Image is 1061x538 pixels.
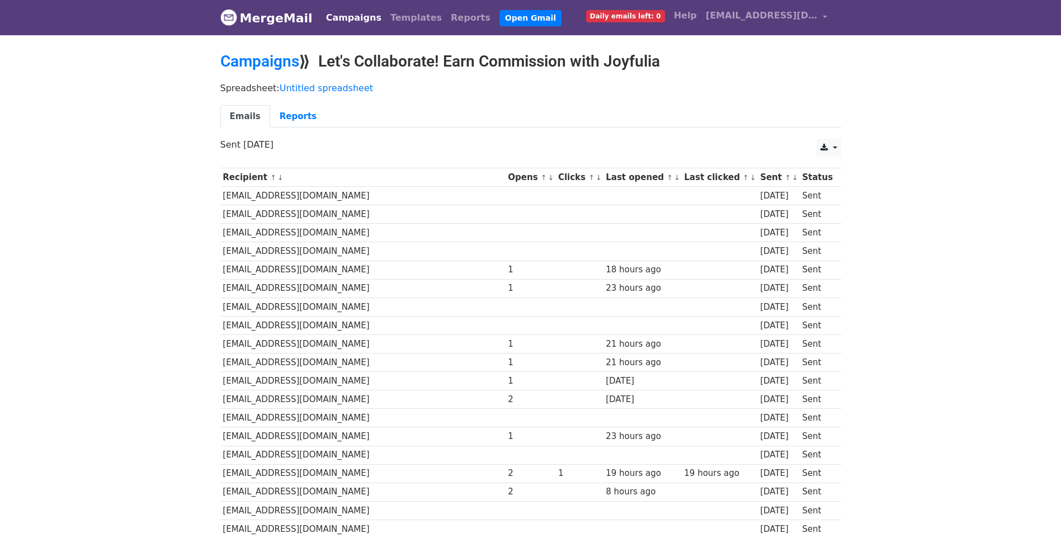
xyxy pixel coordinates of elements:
[446,7,495,29] a: Reports
[750,173,756,182] a: ↓
[508,356,553,369] div: 1
[596,173,602,182] a: ↓
[792,173,798,182] a: ↓
[220,168,506,187] th: Recipient
[606,430,678,443] div: 23 hours ago
[799,261,835,279] td: Sent
[760,208,797,221] div: [DATE]
[508,430,553,443] div: 1
[760,338,797,351] div: [DATE]
[606,393,678,406] div: [DATE]
[386,7,446,29] a: Templates
[760,504,797,517] div: [DATE]
[799,372,835,390] td: Sent
[508,375,553,388] div: 1
[220,334,506,353] td: [EMAIL_ADDRESS][DOMAIN_NAME]
[760,282,797,295] div: [DATE]
[220,372,506,390] td: [EMAIL_ADDRESS][DOMAIN_NAME]
[555,168,603,187] th: Clicks
[667,173,673,182] a: ↑
[760,393,797,406] div: [DATE]
[548,173,554,182] a: ↓
[799,409,835,427] td: Sent
[220,446,506,464] td: [EMAIL_ADDRESS][DOMAIN_NAME]
[220,6,313,30] a: MergeMail
[606,375,678,388] div: [DATE]
[701,4,832,31] a: [EMAIL_ADDRESS][DOMAIN_NAME]
[606,467,678,480] div: 19 hours ago
[558,467,601,480] div: 1
[220,427,506,446] td: [EMAIL_ADDRESS][DOMAIN_NAME]
[760,375,797,388] div: [DATE]
[606,485,678,498] div: 8 hours ago
[220,187,506,205] td: [EMAIL_ADDRESS][DOMAIN_NAME]
[799,168,835,187] th: Status
[799,298,835,316] td: Sent
[760,449,797,461] div: [DATE]
[682,168,758,187] th: Last clicked
[506,168,556,187] th: Opens
[760,412,797,424] div: [DATE]
[220,205,506,224] td: [EMAIL_ADDRESS][DOMAIN_NAME]
[220,464,506,483] td: [EMAIL_ADDRESS][DOMAIN_NAME]
[799,501,835,520] td: Sent
[799,483,835,501] td: Sent
[220,279,506,298] td: [EMAIL_ADDRESS][DOMAIN_NAME]
[588,173,595,182] a: ↑
[582,4,669,27] a: Daily emails left: 0
[799,427,835,446] td: Sent
[220,316,506,334] td: [EMAIL_ADDRESS][DOMAIN_NAME]
[322,7,386,29] a: Campaigns
[799,242,835,261] td: Sent
[508,263,553,276] div: 1
[220,9,237,26] img: MergeMail logo
[760,467,797,480] div: [DATE]
[499,10,562,26] a: Open Gmail
[220,52,841,71] h2: ⟫ Let's Collaborate! Earn Commission with Joyfulia
[799,446,835,464] td: Sent
[220,261,506,279] td: [EMAIL_ADDRESS][DOMAIN_NAME]
[508,485,553,498] div: 2
[799,390,835,409] td: Sent
[799,205,835,224] td: Sent
[799,316,835,334] td: Sent
[606,356,678,369] div: 21 hours ago
[760,485,797,498] div: [DATE]
[220,224,506,242] td: [EMAIL_ADDRESS][DOMAIN_NAME]
[277,173,284,182] a: ↓
[220,501,506,520] td: [EMAIL_ADDRESS][DOMAIN_NAME]
[606,282,678,295] div: 23 hours ago
[674,173,680,182] a: ↓
[603,168,681,187] th: Last opened
[760,226,797,239] div: [DATE]
[220,139,841,150] p: Sent [DATE]
[508,467,553,480] div: 2
[760,319,797,332] div: [DATE]
[799,279,835,298] td: Sent
[220,409,506,427] td: [EMAIL_ADDRESS][DOMAIN_NAME]
[743,173,749,182] a: ↑
[760,523,797,536] div: [DATE]
[220,105,270,128] a: Emails
[220,390,506,409] td: [EMAIL_ADDRESS][DOMAIN_NAME]
[586,10,665,22] span: Daily emails left: 0
[799,353,835,372] td: Sent
[508,338,553,351] div: 1
[760,356,797,369] div: [DATE]
[760,263,797,276] div: [DATE]
[220,520,506,538] td: [EMAIL_ADDRESS][DOMAIN_NAME]
[270,173,276,182] a: ↑
[760,301,797,314] div: [DATE]
[785,173,791,182] a: ↑
[220,242,506,261] td: [EMAIL_ADDRESS][DOMAIN_NAME]
[606,263,678,276] div: 18 hours ago
[220,82,841,94] p: Spreadsheet:
[220,298,506,316] td: [EMAIL_ADDRESS][DOMAIN_NAME]
[220,353,506,372] td: [EMAIL_ADDRESS][DOMAIN_NAME]
[760,430,797,443] div: [DATE]
[684,467,755,480] div: 19 hours ago
[606,338,678,351] div: 21 hours ago
[799,187,835,205] td: Sent
[280,83,373,93] a: Untitled spreadsheet
[760,245,797,258] div: [DATE]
